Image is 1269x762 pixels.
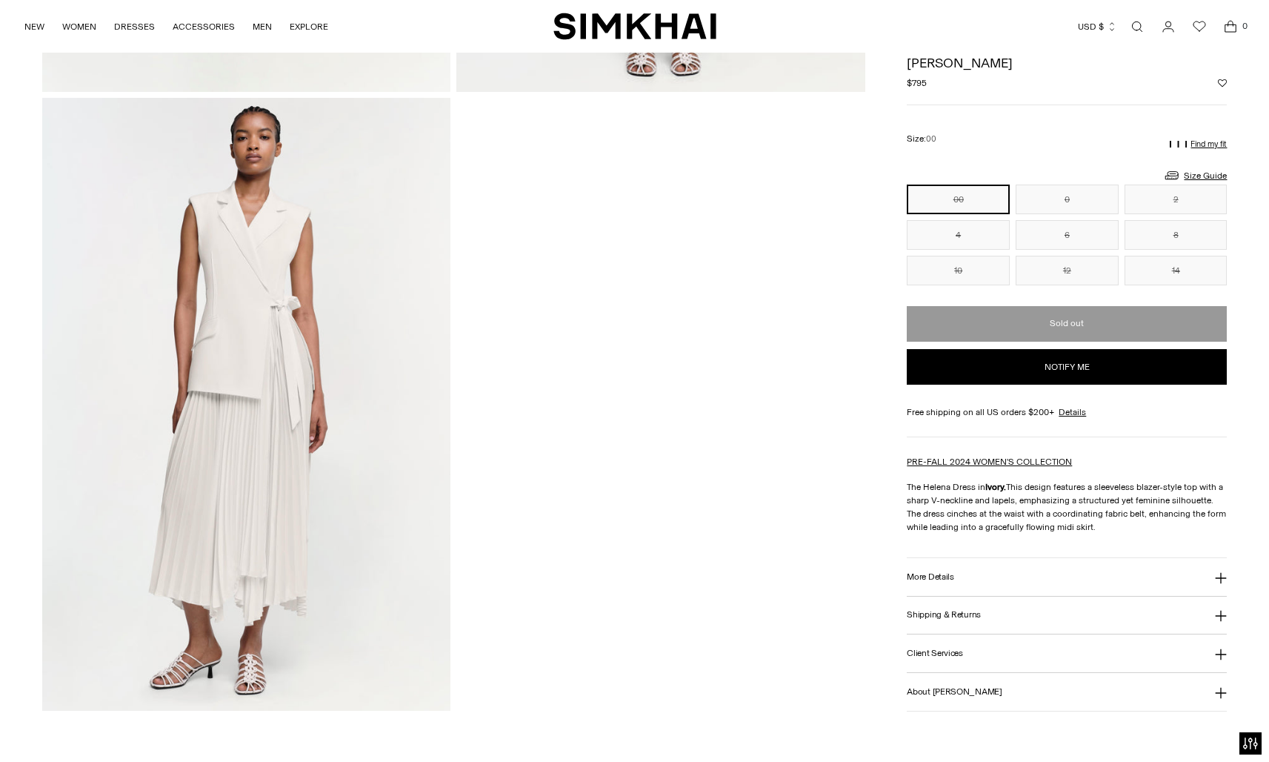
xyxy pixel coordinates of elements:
p: The Helena Dress in This design features a sleeveless blazer-style top with a sharp V-neckline an... [907,480,1227,534]
button: About [PERSON_NAME] [907,673,1227,711]
button: 6 [1016,220,1119,250]
a: ACCESSORIES [173,10,235,43]
h3: More Details [907,572,953,582]
img: Helena Dress [42,98,451,711]
div: Free shipping on all US orders $200+ [907,405,1227,419]
a: PRE-FALL 2024 WOMEN'S COLLECTION [907,457,1072,467]
button: Notify me [907,349,1227,385]
a: Size Guide [1163,166,1227,185]
button: 4 [907,220,1010,250]
a: EXPLORE [290,10,328,43]
a: Wishlist [1185,12,1214,42]
button: 12 [1016,256,1119,285]
button: Client Services [907,635,1227,672]
h3: About [PERSON_NAME] [907,686,1002,696]
a: DRESSES [114,10,155,43]
a: NEW [24,10,44,43]
button: 8 [1125,220,1228,250]
button: 2 [1125,185,1228,214]
button: 00 [907,185,1010,214]
button: More Details [907,558,1227,596]
a: MEN [253,10,272,43]
a: Open search modal [1122,12,1152,42]
span: 0 [1238,19,1251,33]
a: Go to the account page [1153,12,1183,42]
strong: Ivory. [985,482,1006,492]
h3: Shipping & Returns [907,610,981,620]
a: SIMKHAI [553,12,716,41]
a: WOMEN [62,10,96,43]
span: 00 [926,134,936,144]
h3: Client Services [907,649,963,658]
h1: [PERSON_NAME] [907,56,1227,70]
a: Open cart modal [1216,12,1245,42]
button: Add to Wishlist [1218,79,1227,87]
span: $795 [907,76,927,90]
button: 14 [1125,256,1228,285]
button: Shipping & Returns [907,596,1227,634]
label: Size: [907,132,936,146]
button: USD $ [1078,10,1117,43]
a: Details [1059,405,1086,419]
button: 0 [1016,185,1119,214]
button: 10 [907,256,1010,285]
